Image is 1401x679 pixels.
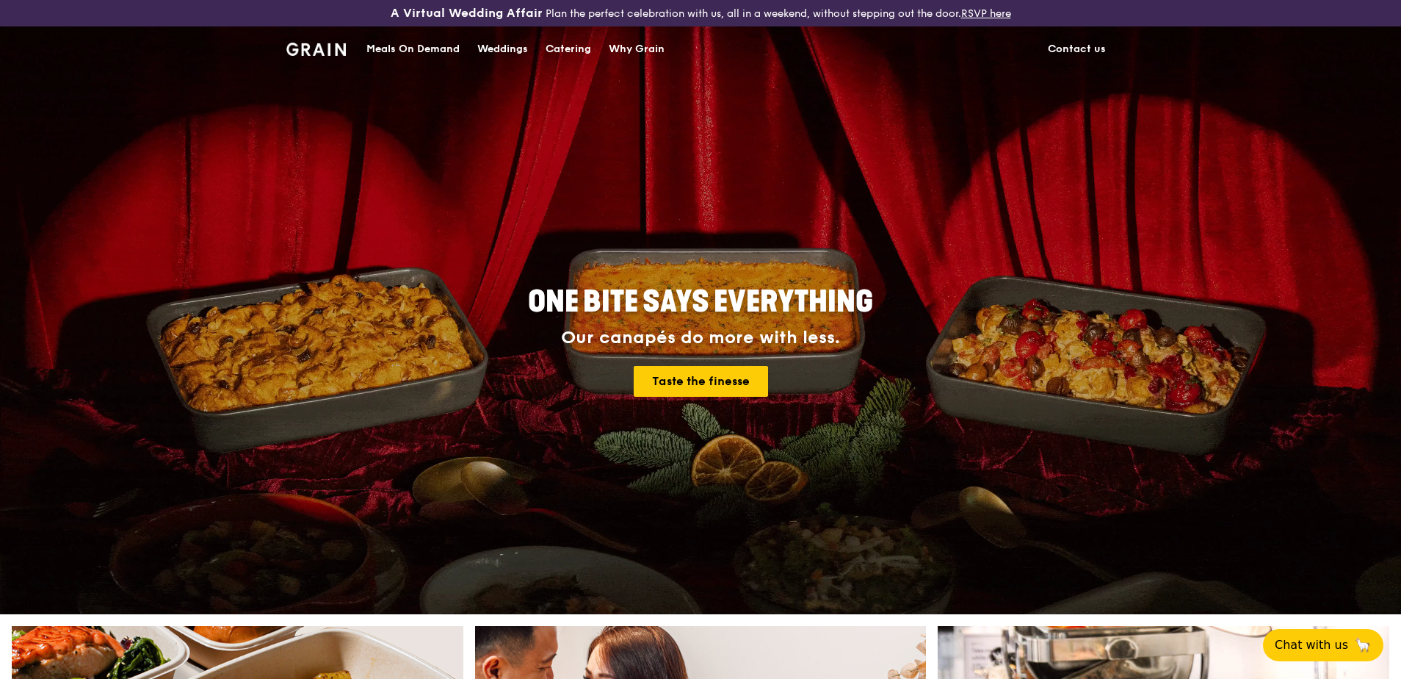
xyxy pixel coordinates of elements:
span: Chat with us [1275,636,1348,654]
a: Why Grain [600,27,673,71]
a: Catering [537,27,600,71]
a: Taste the finesse [634,366,768,397]
div: Why Grain [609,27,665,71]
a: Weddings [468,27,537,71]
span: ONE BITE SAYS EVERYTHING [528,284,873,320]
div: Meals On Demand [366,27,460,71]
div: Catering [546,27,591,71]
button: Chat with us🦙 [1263,629,1383,661]
img: Grain [286,43,346,56]
a: RSVP here [961,7,1011,20]
div: Weddings [477,27,528,71]
h3: A Virtual Wedding Affair [391,6,543,21]
div: Plan the perfect celebration with us, all in a weekend, without stepping out the door. [278,6,1123,21]
a: GrainGrain [286,26,346,70]
a: Contact us [1039,27,1115,71]
div: Our canapés do more with less. [436,328,965,348]
span: 🦙 [1354,636,1372,654]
